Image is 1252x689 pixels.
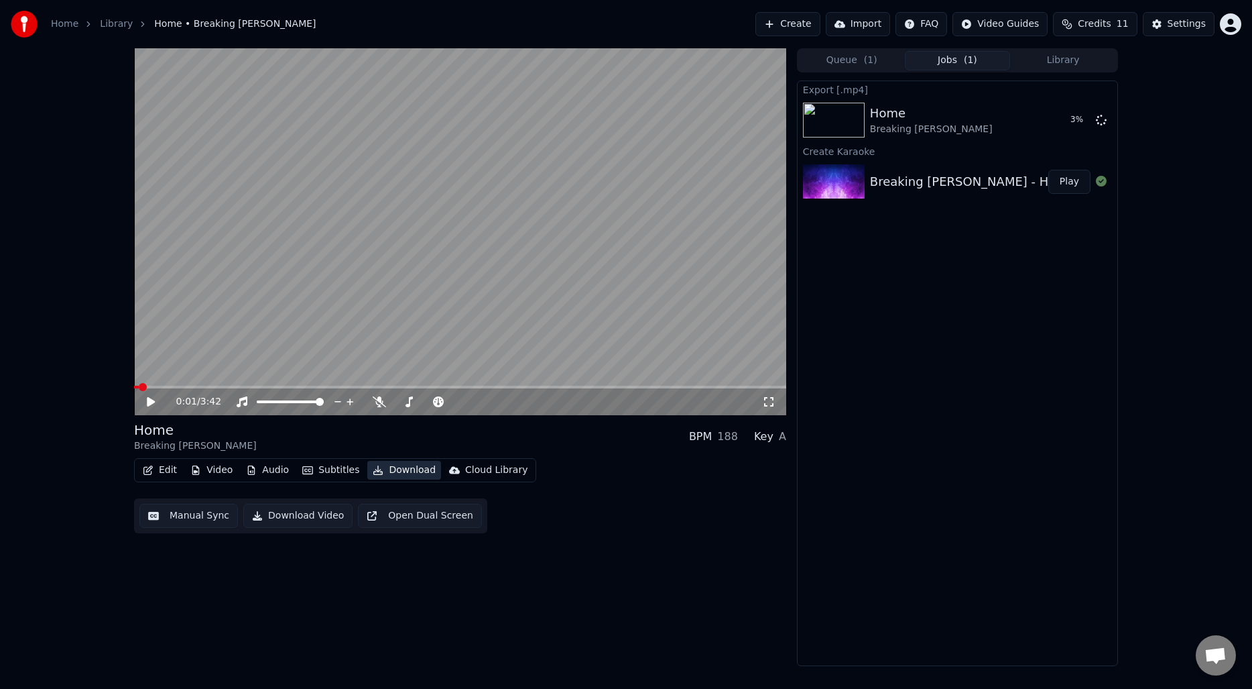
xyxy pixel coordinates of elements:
button: Library [1010,51,1116,70]
button: Play [1048,170,1090,194]
div: 188 [717,429,738,445]
button: Video [185,461,238,480]
img: youka [11,11,38,38]
span: 3:42 [200,395,221,409]
button: Settings [1143,12,1214,36]
div: Open chat [1196,635,1236,676]
span: Home • Breaking [PERSON_NAME] [154,17,316,31]
div: 3 % [1070,115,1090,125]
div: Breaking [PERSON_NAME] - Home [870,172,1075,191]
div: / [176,395,208,409]
button: Jobs [905,51,1011,70]
nav: breadcrumb [51,17,316,31]
button: Edit [137,461,182,480]
button: Queue [799,51,905,70]
div: Create Karaoke [798,143,1117,159]
span: Credits [1078,17,1111,31]
div: Cloud Library [465,464,527,477]
div: Export [.mp4] [798,81,1117,97]
div: BPM [689,429,712,445]
div: Home [870,104,993,123]
a: Library [100,17,133,31]
button: Download Video [243,504,353,528]
div: Home [134,421,257,439]
span: ( 1 ) [964,54,977,67]
a: Home [51,17,78,31]
span: ( 1 ) [864,54,877,67]
button: Import [826,12,890,36]
button: Open Dual Screen [358,504,482,528]
button: Audio [241,461,294,480]
div: Breaking [PERSON_NAME] [870,123,993,136]
span: 11 [1117,17,1129,31]
button: Manual Sync [139,504,238,528]
button: Create [755,12,820,36]
button: Credits11 [1053,12,1137,36]
button: Subtitles [297,461,365,480]
div: A [779,429,786,445]
span: 0:01 [176,395,197,409]
button: Download [367,461,441,480]
div: Breaking [PERSON_NAME] [134,439,257,453]
div: Settings [1168,17,1206,31]
button: Video Guides [952,12,1048,36]
div: Key [754,429,773,445]
button: FAQ [895,12,947,36]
